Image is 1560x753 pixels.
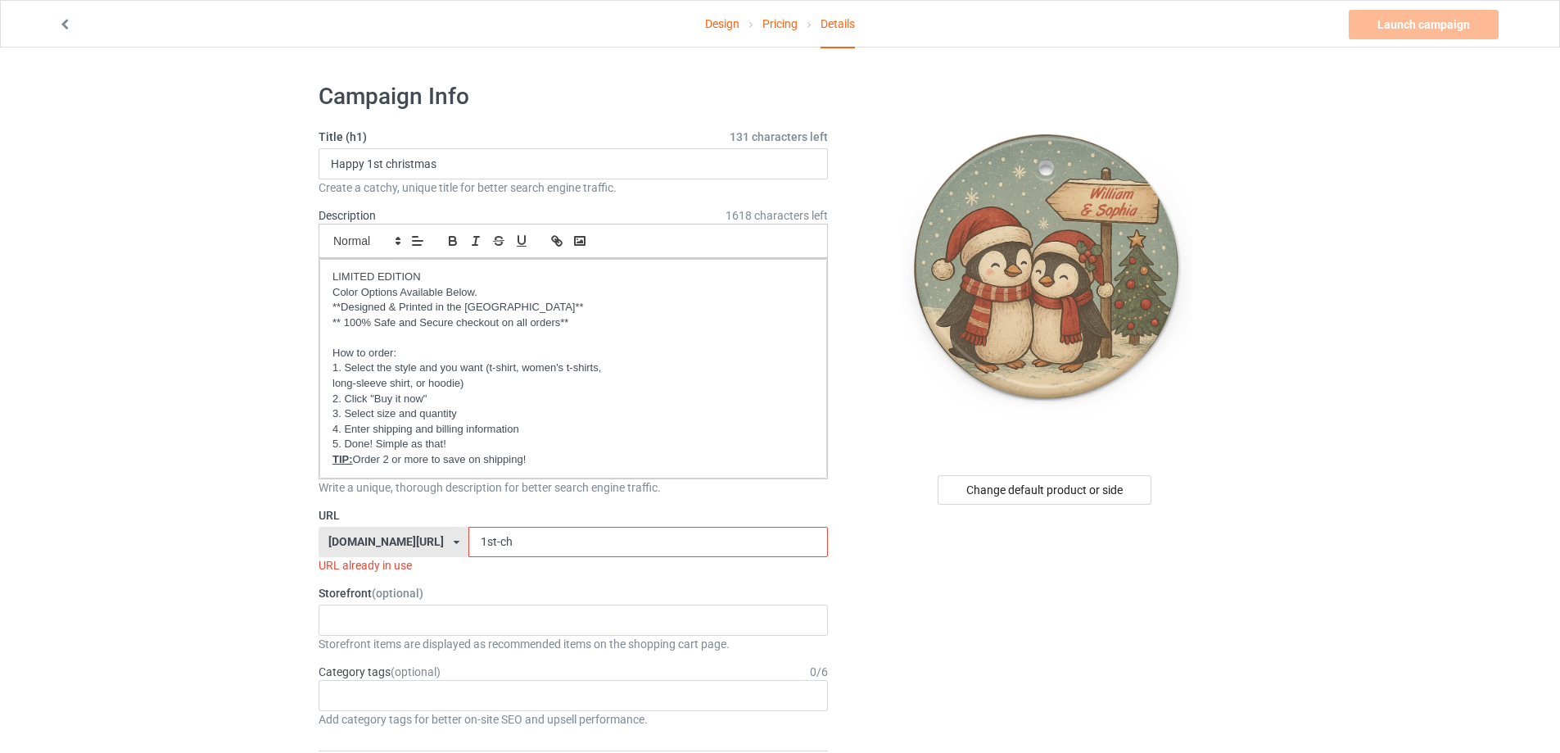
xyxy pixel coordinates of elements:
a: Design [705,1,739,47]
p: 1. Select the style and you want (t-shirt, women's t-shirts, [332,361,814,376]
span: (optional) [372,587,423,600]
p: ** 100% Safe and Secure checkout on all orders** [332,315,814,331]
span: 131 characters left [730,129,828,145]
div: Create a catchy, unique title for better search engine traffic. [319,179,828,196]
div: URL already in use [319,557,828,574]
label: URL [319,507,828,524]
div: [DOMAIN_NAME][URL] [328,536,444,547]
label: Title (h1) [319,129,828,145]
p: 3. Select size and quantity [332,406,814,422]
h1: Campaign Info [319,82,828,111]
label: Description [319,209,376,222]
p: **Designed & Printed in the [GEOGRAPHIC_DATA]** [332,300,814,315]
p: Order 2 or more to save on shipping! [332,452,814,468]
span: (optional) [391,665,441,678]
a: Pricing [762,1,798,47]
label: Storefront [319,585,828,601]
u: TIP: [332,453,353,465]
div: Storefront items are displayed as recommended items on the shopping cart page. [319,636,828,652]
span: 1618 characters left [726,207,828,224]
p: How to order: [332,346,814,361]
div: Write a unique, thorough description for better search engine traffic. [319,479,828,496]
p: 5. Done! Simple as that! [332,437,814,452]
div: Details [821,1,855,48]
p: 2. Click "Buy it now" [332,392,814,407]
div: Change default product or side [938,475,1151,505]
p: Color Options Available Below. [332,285,814,301]
div: 0 / 6 [810,664,828,680]
label: Category tags [319,664,441,680]
p: LIMITED EDITION [332,270,814,285]
div: Add category tags for better on-site SEO and upsell performance. [319,711,828,728]
p: long-sleeve shirt, or hoodie) [332,376,814,392]
p: 4. Enter shipping and billing information [332,422,814,438]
